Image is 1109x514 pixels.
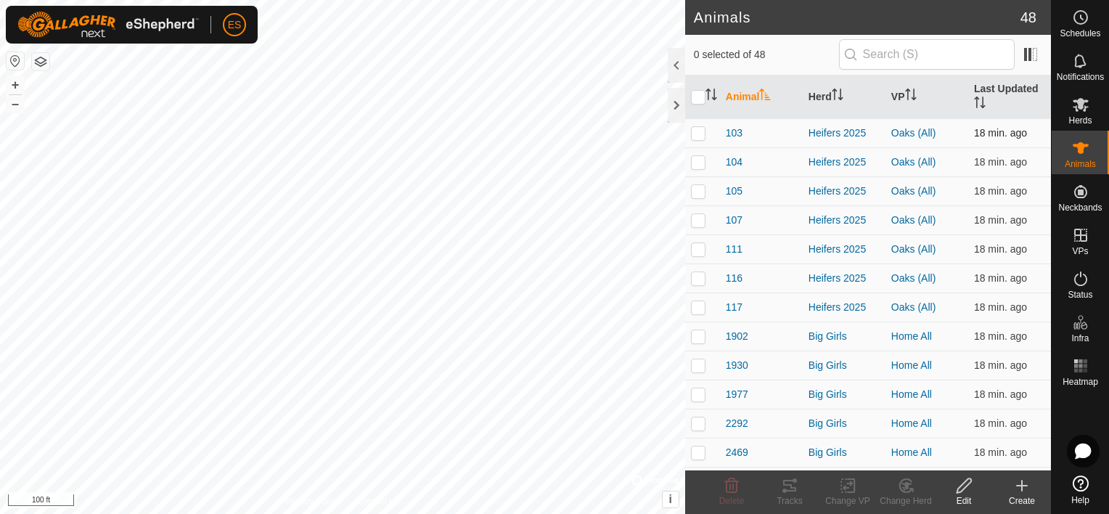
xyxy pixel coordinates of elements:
span: 1977 [726,387,748,402]
h2: Animals [694,9,1020,26]
span: Status [1068,290,1092,299]
div: Big Girls [809,445,880,460]
span: Aug 17, 2025, 10:36 AM [974,388,1027,400]
button: Map Layers [32,53,49,70]
img: Gallagher Logo [17,12,199,38]
span: 103 [726,126,742,141]
span: 2469 [726,445,748,460]
div: Heifers 2025 [809,271,880,286]
span: Schedules [1060,29,1100,38]
span: 1902 [726,329,748,344]
span: Neckbands [1058,203,1102,212]
th: Last Updated [968,76,1051,119]
span: Delete [719,496,745,506]
button: – [7,95,24,113]
div: Heifers 2025 [809,300,880,315]
span: Notifications [1057,73,1104,81]
span: i [669,493,672,505]
div: Heifers 2025 [809,155,880,170]
span: Aug 17, 2025, 10:37 AM [974,185,1027,197]
div: Heifers 2025 [809,126,880,141]
a: Home All [891,359,932,371]
span: Infra [1071,334,1089,343]
a: Privacy Policy [285,495,340,508]
span: 117 [726,300,742,315]
div: Create [993,494,1051,507]
span: Aug 17, 2025, 10:37 AM [974,446,1027,458]
span: VPs [1072,247,1088,256]
a: Home All [891,417,932,429]
div: Change VP [819,494,877,507]
span: 0 selected of 48 [694,47,839,62]
div: Edit [935,494,993,507]
div: Big Girls [809,416,880,431]
span: Aug 17, 2025, 10:36 AM [974,417,1027,429]
p-sorticon: Activate to sort [705,91,717,102]
span: Aug 17, 2025, 10:37 AM [974,214,1027,226]
span: Aug 17, 2025, 10:37 AM [974,330,1027,342]
button: + [7,76,24,94]
button: Reset Map [7,52,24,70]
span: Aug 17, 2025, 10:37 AM [974,359,1027,371]
div: Heifers 2025 [809,213,880,228]
span: 48 [1020,7,1036,28]
div: Big Girls [809,387,880,402]
a: Home All [891,330,932,342]
p-sorticon: Activate to sort [905,91,917,102]
th: Animal [720,76,803,119]
a: Oaks (All) [891,301,936,313]
p-sorticon: Activate to sort [832,91,843,102]
input: Search (S) [839,39,1015,70]
span: Aug 17, 2025, 10:37 AM [974,301,1027,313]
p-sorticon: Activate to sort [974,99,986,110]
th: Herd [803,76,885,119]
span: 111 [726,242,742,257]
span: 116 [726,271,742,286]
span: Heatmap [1063,378,1098,386]
a: Oaks (All) [891,214,936,226]
div: Change Herd [877,494,935,507]
div: Heifers 2025 [809,242,880,257]
div: Heifers 2025 [809,184,880,199]
a: Help [1052,470,1109,510]
a: Home All [891,446,932,458]
a: Oaks (All) [891,127,936,139]
span: Aug 17, 2025, 10:36 AM [974,156,1027,168]
span: ES [228,17,242,33]
a: Oaks (All) [891,156,936,168]
span: 1930 [726,358,748,373]
span: Aug 17, 2025, 10:36 AM [974,127,1027,139]
span: Animals [1065,160,1096,168]
span: 2292 [726,416,748,431]
p-sorticon: Activate to sort [759,91,771,102]
div: Big Girls [809,358,880,373]
a: Oaks (All) [891,185,936,197]
span: Help [1071,496,1089,505]
span: 105 [726,184,742,199]
span: Aug 17, 2025, 10:37 AM [974,243,1027,255]
span: Aug 17, 2025, 10:37 AM [974,272,1027,284]
div: Tracks [761,494,819,507]
button: i [663,491,679,507]
th: VP [885,76,968,119]
span: 107 [726,213,742,228]
a: Oaks (All) [891,243,936,255]
div: Big Girls [809,329,880,344]
span: Herds [1068,116,1092,125]
span: 104 [726,155,742,170]
a: Contact Us [357,495,400,508]
a: Oaks (All) [891,272,936,284]
a: Home All [891,388,932,400]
